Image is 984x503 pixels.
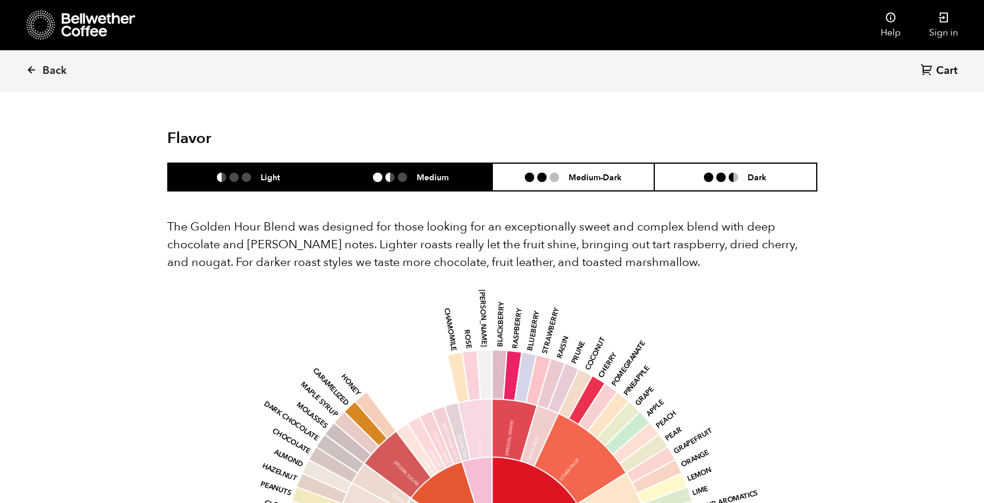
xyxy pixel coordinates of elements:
[261,172,280,182] h6: Light
[936,64,957,78] span: Cart
[43,64,67,78] span: Back
[748,172,767,182] h6: Dark
[569,172,622,182] h6: Medium-Dark
[417,172,449,182] h6: Medium
[167,218,817,271] p: The Golden Hour Blend was designed for those looking for an exceptionally sweet and complex blend...
[167,129,384,148] h2: Flavor
[921,63,960,79] a: Cart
